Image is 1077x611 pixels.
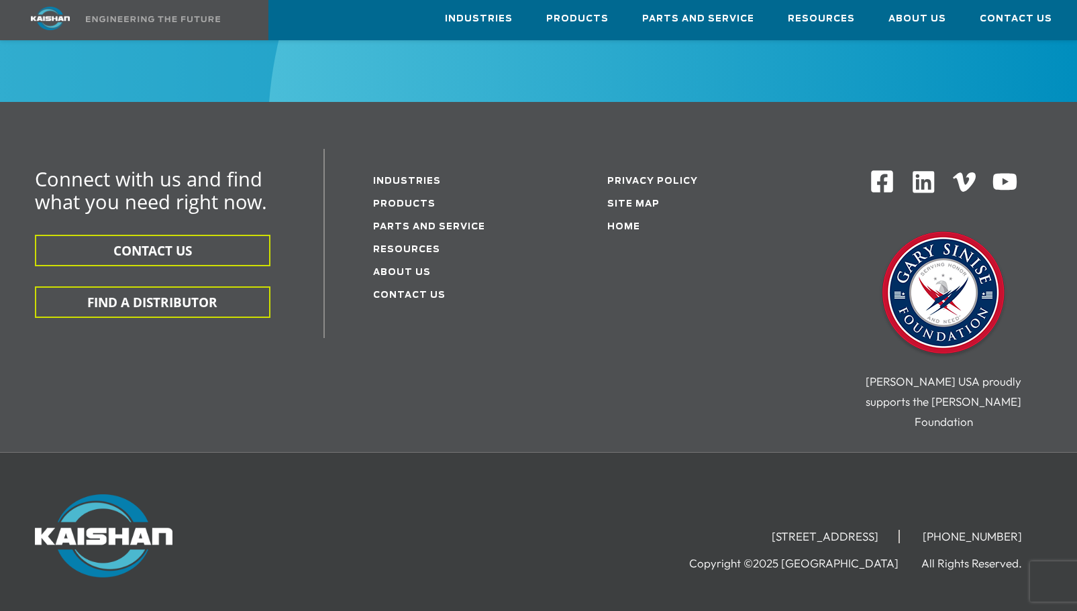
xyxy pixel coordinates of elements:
button: FIND A DISTRIBUTOR [35,286,270,318]
li: All Rights Reserved. [921,557,1042,570]
span: [PERSON_NAME] USA proudly supports the [PERSON_NAME] Foundation [866,374,1021,429]
img: Youtube [992,169,1018,195]
span: Parts and Service [642,11,754,27]
span: Connect with us and find what you need right now. [35,166,267,215]
a: Resources [788,1,855,37]
a: Parts and service [373,223,485,231]
a: Site Map [607,200,660,209]
a: Products [546,1,609,37]
a: Industries [373,177,441,186]
a: Products [373,200,435,209]
li: Copyright ©2025 [GEOGRAPHIC_DATA] [689,557,919,570]
span: Contact Us [980,11,1052,27]
img: Linkedin [911,169,937,195]
img: Facebook [870,169,894,194]
img: Kaishan [35,494,172,577]
a: Resources [373,245,440,254]
img: Gary Sinise Foundation [876,227,1011,362]
li: [PHONE_NUMBER] [903,530,1042,543]
img: Engineering the future [86,16,220,22]
a: About Us [373,268,431,277]
span: About Us [888,11,946,27]
span: Products [546,11,609,27]
img: Vimeo [953,172,976,192]
li: [STREET_ADDRESS] [752,530,900,543]
span: Industries [445,11,513,27]
a: About Us [888,1,946,37]
button: CONTACT US [35,235,270,266]
a: Contact Us [980,1,1052,37]
a: Parts and Service [642,1,754,37]
a: Privacy Policy [607,177,698,186]
span: Resources [788,11,855,27]
a: Industries [445,1,513,37]
a: Home [607,223,640,231]
a: Contact Us [373,291,446,300]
